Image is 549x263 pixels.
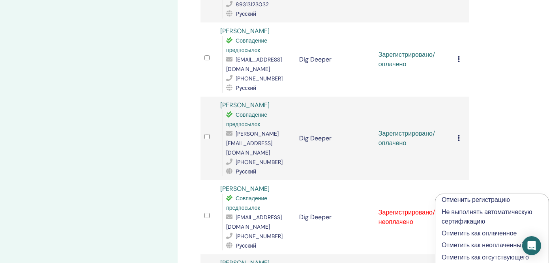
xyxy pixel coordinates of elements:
span: Совпадение предпосылок [226,111,267,128]
span: 89313123032 [236,1,269,8]
span: [EMAIL_ADDRESS][DOMAIN_NAME] [226,56,282,73]
a: [PERSON_NAME] [220,101,270,109]
span: Русский [236,10,256,17]
p: Отметить как оплаченное [442,229,542,238]
span: [PHONE_NUMBER] [236,75,283,82]
td: Dig Deeper [295,97,374,180]
span: Русский [236,242,256,249]
span: Совпадение предпосылок [226,37,267,54]
td: Dig Deeper [295,180,374,254]
p: Не выполнять автоматическую сертификацию [442,207,542,226]
td: Dig Deeper [295,22,374,97]
span: [EMAIL_ADDRESS][DOMAIN_NAME] [226,214,282,230]
div: Open Intercom Messenger [522,236,541,255]
a: [PERSON_NAME] [220,27,270,35]
span: [PERSON_NAME][EMAIL_ADDRESS][DOMAIN_NAME] [226,130,279,156]
a: [PERSON_NAME] [220,185,270,193]
span: Русский [236,168,256,175]
p: Отметить как неоплаченный [442,241,542,250]
span: Русский [236,84,256,91]
p: Отметить как отсутствующего [442,253,542,262]
span: [PHONE_NUMBER] [236,159,283,166]
p: Отменить регистрацию [442,195,542,205]
span: Совпадение предпосылок [226,195,267,211]
span: [PHONE_NUMBER] [236,233,283,240]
